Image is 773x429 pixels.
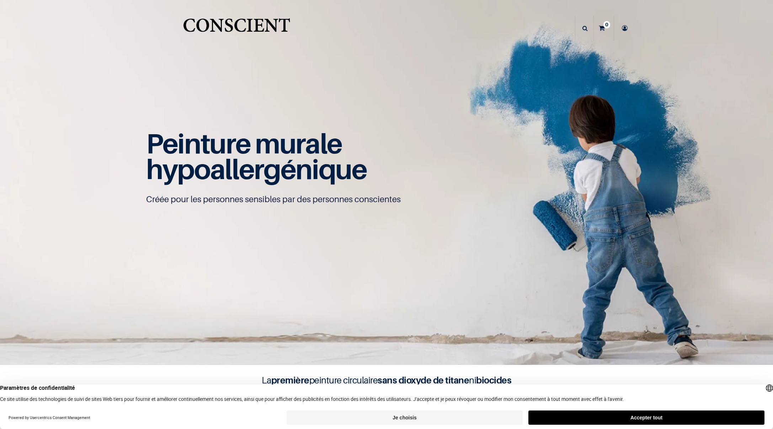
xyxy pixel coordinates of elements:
span: hypoallergénique [146,152,367,185]
b: biocides [476,375,511,386]
h4: La peinture circulaire ni [244,373,529,387]
b: première [271,375,309,386]
b: sans dioxyde de titane [378,375,469,386]
span: Peinture murale [146,127,342,160]
a: 0 [594,16,614,41]
p: Créée pour les personnes sensibles par des personnes conscientes [146,194,627,205]
sup: 0 [603,21,610,28]
a: Logo of Conscient [182,14,292,42]
img: Conscient [182,14,292,42]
